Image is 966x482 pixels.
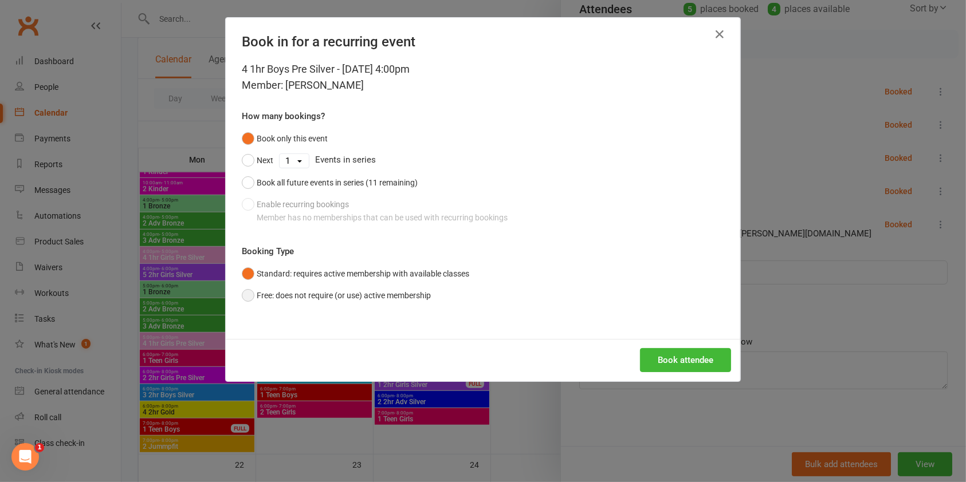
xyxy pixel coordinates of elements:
[242,149,724,171] div: Events in series
[242,128,328,149] button: Book only this event
[242,34,724,50] h4: Book in for a recurring event
[242,172,418,193] button: Book all future events in series (11 remaining)
[242,109,325,123] label: How many bookings?
[242,244,294,258] label: Booking Type
[640,348,731,372] button: Book attendee
[35,443,44,452] span: 1
[242,149,273,171] button: Next
[242,61,724,93] div: 4 1hr Boys Pre Silver - [DATE] 4:00pm Member: [PERSON_NAME]
[710,25,729,44] button: Close
[257,176,418,189] div: Book all future events in series (11 remaining)
[11,443,39,471] iframe: Intercom live chat
[242,263,469,285] button: Standard: requires active membership with available classes
[242,285,431,306] button: Free: does not require (or use) active membership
